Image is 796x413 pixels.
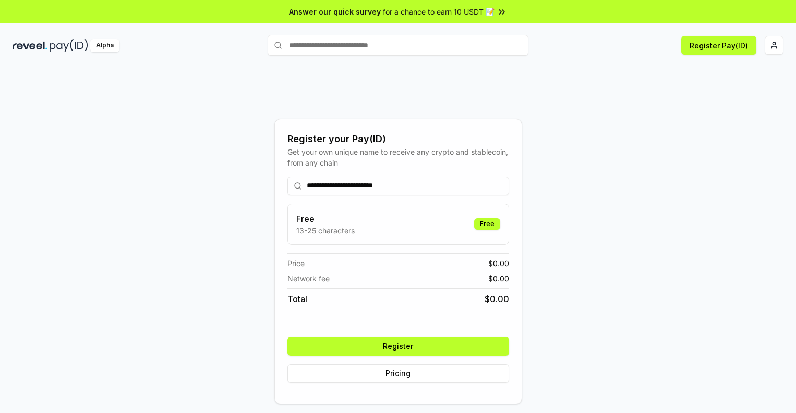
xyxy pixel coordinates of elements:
[13,39,47,52] img: reveel_dark
[287,146,509,168] div: Get your own unique name to receive any crypto and stablecoin, from any chain
[90,39,119,52] div: Alpha
[485,293,509,305] span: $ 0.00
[474,218,500,230] div: Free
[681,36,756,55] button: Register Pay(ID)
[287,364,509,383] button: Pricing
[383,6,495,17] span: for a chance to earn 10 USDT 📝
[296,225,355,236] p: 13-25 characters
[287,293,307,305] span: Total
[488,258,509,269] span: $ 0.00
[287,273,330,284] span: Network fee
[296,212,355,225] h3: Free
[50,39,88,52] img: pay_id
[287,132,509,146] div: Register your Pay(ID)
[488,273,509,284] span: $ 0.00
[287,258,305,269] span: Price
[289,6,381,17] span: Answer our quick survey
[287,337,509,356] button: Register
